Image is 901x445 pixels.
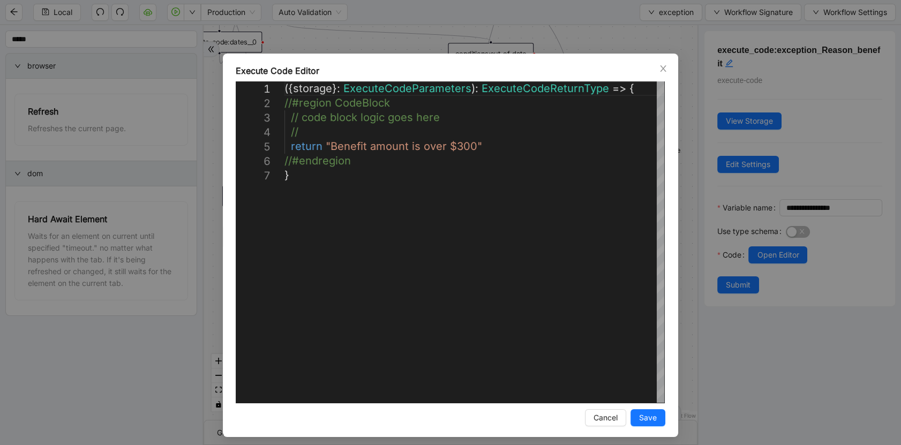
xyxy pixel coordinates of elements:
span: "Benefit amount is over $300" [326,140,482,153]
span: } [284,169,289,182]
span: // [291,125,298,138]
span: //#endregion [284,154,351,167]
div: 4 [236,125,271,140]
span: ExecuteCodeParameters [343,82,471,95]
div: 2 [236,96,271,111]
button: Cancel [585,409,626,426]
span: storage [293,82,332,95]
div: 3 [236,111,271,125]
div: 7 [236,169,271,183]
span: Save [639,412,657,424]
span: ): [471,82,478,95]
span: //#region CodeBlock [284,96,390,109]
span: ExecuteCodeReturnType [482,82,609,95]
div: Execute Code Editor [236,64,665,77]
div: 5 [236,140,271,154]
span: ({ [284,82,293,95]
div: 6 [236,154,271,169]
span: return [291,140,322,153]
span: => [612,82,626,95]
span: close [659,64,667,73]
span: }: [332,82,340,95]
span: // code block logic goes here [291,111,440,124]
button: Close [657,63,669,74]
span: Cancel [594,412,618,424]
div: 1 [236,82,271,96]
span: { [629,82,634,95]
button: Save [630,409,665,426]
